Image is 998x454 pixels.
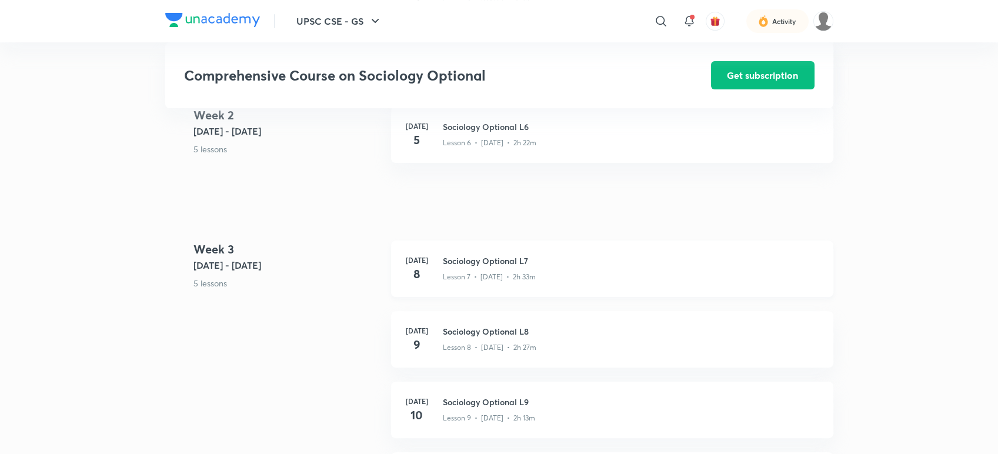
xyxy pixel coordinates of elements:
img: Somdev [813,11,833,31]
a: Company Logo [165,13,260,30]
img: activity [758,14,769,28]
button: Get subscription [711,61,815,89]
h4: Week 3 [193,241,382,258]
h4: Week 2 [193,106,382,124]
img: Company Logo [165,13,260,27]
h6: [DATE] [405,255,429,265]
p: Lesson 7 • [DATE] • 2h 33m [443,272,536,282]
a: [DATE]8Sociology Optional L7Lesson 7 • [DATE] • 2h 33m [391,241,833,311]
button: avatar [706,12,725,31]
h6: [DATE] [405,325,429,336]
button: UPSC CSE - GS [289,9,389,33]
a: [DATE]5Sociology Optional L6Lesson 6 • [DATE] • 2h 22m [391,106,833,177]
h6: [DATE] [405,396,429,406]
h3: Sociology Optional L6 [443,121,819,133]
h6: [DATE] [405,121,429,131]
h4: 8 [405,265,429,283]
a: [DATE]10Sociology Optional L9Lesson 9 • [DATE] • 2h 13m [391,382,833,452]
p: 5 lessons [193,143,382,155]
h3: Sociology Optional L8 [443,325,819,338]
h5: [DATE] - [DATE] [193,124,382,138]
h4: 9 [405,336,429,353]
img: avatar [710,16,720,26]
p: 5 lessons [193,277,382,289]
p: Lesson 9 • [DATE] • 2h 13m [443,413,535,423]
a: [DATE]9Sociology Optional L8Lesson 8 • [DATE] • 2h 27m [391,311,833,382]
h3: Comprehensive Course on Sociology Optional [184,67,645,84]
h4: 10 [405,406,429,424]
h3: Sociology Optional L7 [443,255,819,267]
p: Lesson 6 • [DATE] • 2h 22m [443,138,536,148]
h4: 5 [405,131,429,149]
h3: Sociology Optional L9 [443,396,819,408]
p: Lesson 8 • [DATE] • 2h 27m [443,342,536,353]
h5: [DATE] - [DATE] [193,258,382,272]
